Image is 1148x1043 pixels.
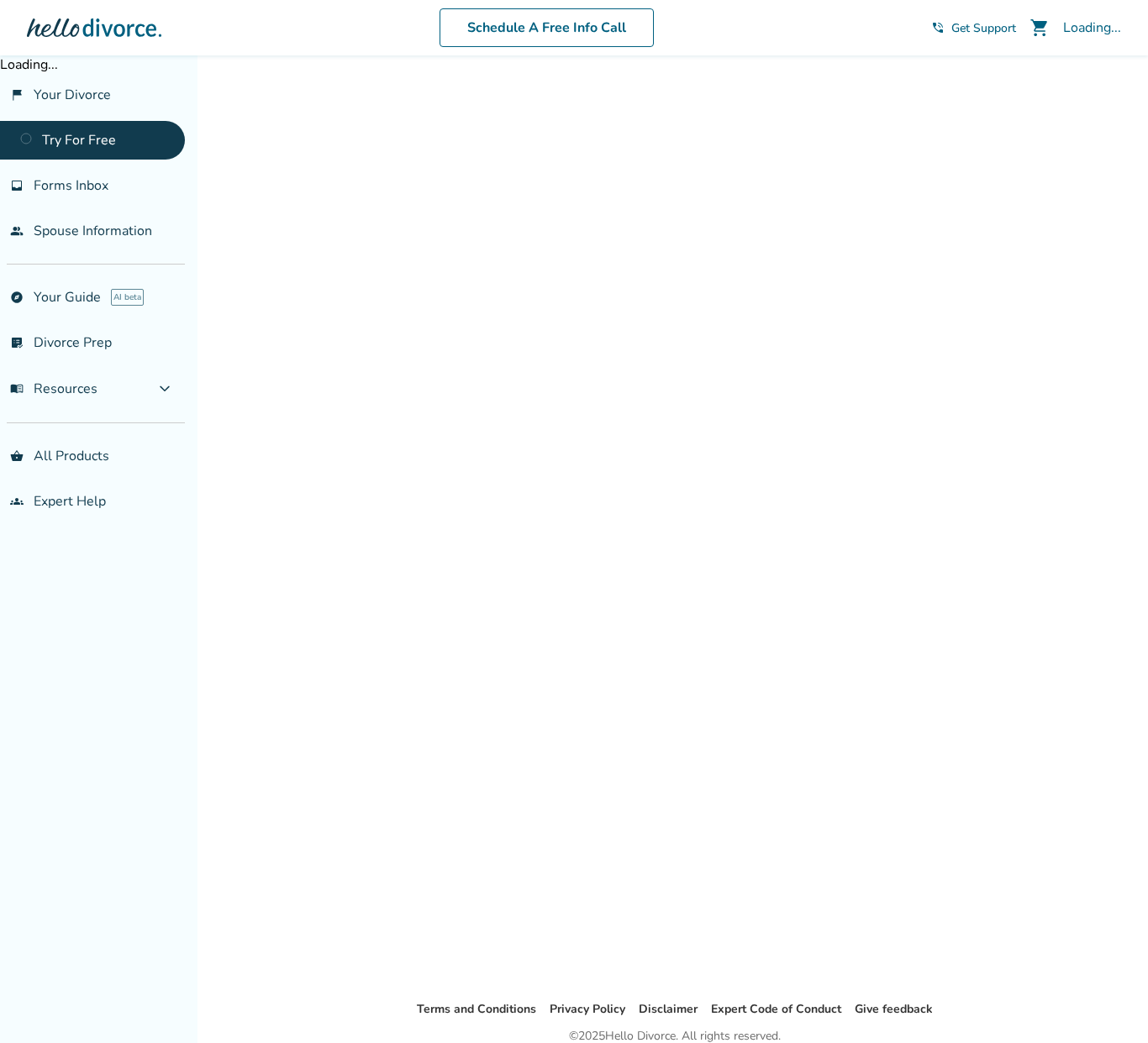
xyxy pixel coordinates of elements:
[155,379,175,399] span: expand_more
[10,88,24,102] span: flag_2
[417,1001,536,1017] a: Terms and Conditions
[1063,18,1121,37] div: Loading...
[440,8,654,47] a: Schedule A Free Info Call
[1030,18,1050,38] span: shopping_cart
[639,999,698,1019] li: Disclaimer
[10,449,24,463] span: shopping_basket
[10,224,24,238] span: people
[10,382,24,396] span: menu_book
[711,1001,841,1017] a: Expert Code of Conduct
[10,495,24,508] span: groups
[931,21,945,34] span: phone_in_talk
[855,999,933,1019] li: Give feedback
[10,291,24,304] span: explore
[550,1001,625,1017] a: Privacy Policy
[10,380,97,398] span: Resources
[10,336,24,349] span: list_alt_check
[931,20,1016,36] a: phone_in_talkGet Support
[111,289,144,306] span: AI beta
[951,20,1016,36] span: Get Support
[10,179,24,192] span: inbox
[34,176,108,195] span: Forms Inbox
